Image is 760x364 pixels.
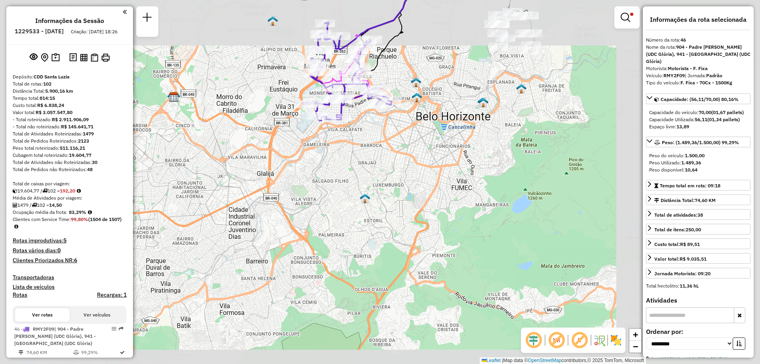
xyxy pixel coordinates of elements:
strong: 6 [74,257,77,264]
div: Custo total: [13,102,127,109]
div: Total de Atividades não Roteirizadas: [13,159,127,166]
div: Custo total: [654,241,700,248]
button: Visualizar Romaneio [89,52,100,63]
h4: Recargas: 1 [97,292,127,298]
div: Distância Total: [13,88,127,95]
i: Total de rotas [32,203,37,208]
a: 1 - 63285349 - NOGUEIRA FRUTAS [651,356,728,362]
img: 212 UDC WCL Estoril [360,193,370,204]
div: Veículo: [646,72,750,79]
span: | 904 - Padre [PERSON_NAME] (UDC Glória), 941 - [GEOGRAPHIC_DATA] (UDC Glória) [14,326,96,346]
img: Warecloud Saudade [477,97,488,107]
strong: 511.116,21 [60,145,85,151]
span: | [502,358,503,363]
div: Peso total roteirizado: [13,145,127,152]
img: Cross Dock [516,84,526,94]
h4: Clientes Priorizados NR: [13,257,127,264]
strong: 1479 [83,131,94,137]
strong: 1.500,00 [685,152,705,158]
div: Total de caixas por viagem: [13,180,127,187]
a: Distância Total:74,60 KM [646,194,750,205]
img: Mult Contagem [167,91,178,102]
div: Média de Atividades por viagem: [13,194,127,202]
strong: R$ 2.911.906,09 [52,116,89,122]
a: Jornada Motorista: 09:20 [646,268,750,278]
strong: 250,00 [686,227,701,233]
span: − [633,341,638,351]
strong: CDD Santa Luzia [34,74,70,80]
span: Ocultar deslocamento [524,331,543,350]
div: Motorista: [646,65,750,72]
em: Rota exportada [119,326,123,331]
div: Espaço livre: [649,123,747,130]
a: Leaflet [482,358,501,363]
div: Total de rotas: [13,80,127,88]
strong: 5.900,16 km [45,88,73,94]
span: Total de atividades: [654,212,703,218]
strong: 814:15 [40,95,55,101]
h4: Rotas vários dias: [13,247,127,254]
a: Custo total:R$ 89,51 [646,238,750,249]
img: 210 UDC WCL Saudade [478,97,488,108]
span: Filtro Ativo [630,13,633,16]
strong: 14,50 [49,202,62,208]
i: Total de rotas [42,189,47,193]
i: Distância Total [19,350,23,355]
div: Valor total: [654,255,707,263]
div: Jornada Motorista: 09:20 [654,270,711,277]
strong: R$ 89,51 [680,241,700,247]
img: Transit Point - 1 [411,77,421,88]
button: Ordem crescente [733,337,745,350]
span: Ocupação média da frota: [13,209,67,215]
a: Nova sessão e pesquisa [139,10,155,27]
a: Total de atividades:38 [646,209,750,220]
div: Criação: [DATE] 18:26 [68,28,121,35]
div: 1479 / 102 = [13,202,127,209]
span: Peso do veículo: [649,152,705,158]
a: Zoom in [629,329,641,341]
div: Total de itens: [654,226,701,233]
button: Ver veículos [70,308,124,322]
h4: Informações da Sessão [35,17,104,25]
button: Ver rotas [15,308,70,322]
a: Zoom out [629,341,641,353]
span: Tempo total em rota: 09:18 [660,183,720,189]
strong: 5 [63,237,66,244]
strong: 46 [680,37,686,43]
div: Total hectolitro: [646,282,750,290]
img: CDD Contagem [169,92,179,102]
a: Clique aqui para minimizar o painel [123,7,127,16]
strong: 70,00 [699,109,711,115]
strong: R$ 9.035,51 [680,256,707,262]
a: Peso: (1.489,36/1.500,00) 99,29% [646,137,750,147]
span: Exibir rótulo [570,331,589,350]
a: Rotas [13,292,27,298]
span: 46 - [14,326,96,346]
div: Distância Total: [654,197,716,204]
div: 19.604,77 / 102 = [13,187,127,194]
a: Tempo total em rota: 09:18 [646,180,750,191]
td: 99,29% [81,349,119,356]
strong: 19.604,77 [69,152,91,158]
i: % de utilização do peso [73,350,79,355]
i: Total de Atividades [13,203,17,208]
i: Meta Caixas/viagem: 203,60 Diferença: -11,40 [77,189,81,193]
h4: Rotas improdutivas: [13,237,127,244]
strong: (01,67 pallets) [711,109,744,115]
div: - Total não roteirizado: [13,123,127,130]
a: Capacidade: (56,11/70,00) 80,16% [646,93,750,104]
strong: 1.489,36 [681,160,701,166]
strong: 904 - Padre [PERSON_NAME] (UDC Glória), 941 - [GEOGRAPHIC_DATA] (UDC Glória) [646,44,750,64]
strong: R$ 145.641,71 [61,124,93,130]
span: 74,60 KM [695,197,716,203]
em: Opções [112,326,116,331]
td: 74,60 KM [26,349,73,356]
strong: R$ 3.057.547,80 [36,109,72,115]
button: Imprimir Rotas [100,52,111,63]
strong: Motorista - F. Fixa [668,65,708,71]
a: Valor total:R$ 9.035,51 [646,253,750,264]
img: 208 UDC Full Gloria [268,16,278,26]
div: Depósito: [13,73,127,80]
img: Exibir/Ocultar setores [610,334,622,347]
